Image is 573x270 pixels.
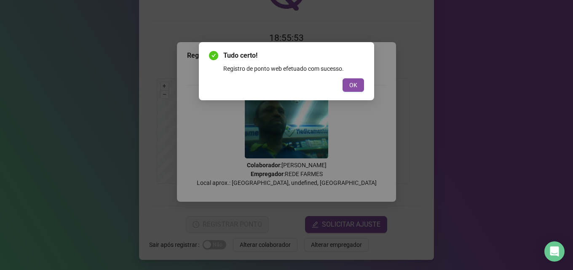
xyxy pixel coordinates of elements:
span: OK [349,80,357,90]
span: Tudo certo! [223,51,364,61]
span: check-circle [209,51,218,60]
button: OK [343,78,364,92]
div: Open Intercom Messenger [544,241,565,262]
div: Registro de ponto web efetuado com sucesso. [223,64,364,73]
